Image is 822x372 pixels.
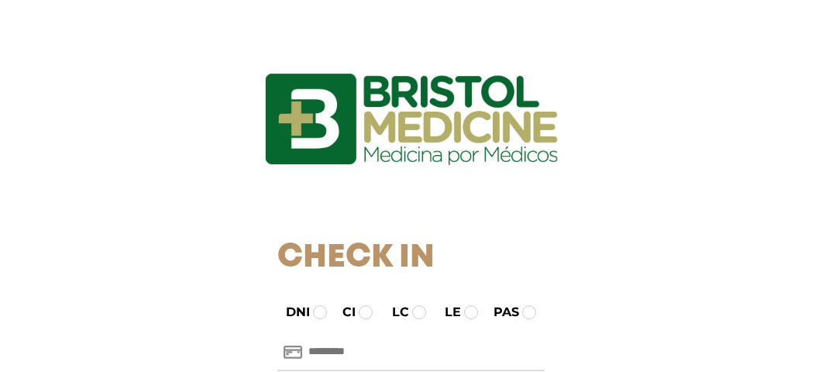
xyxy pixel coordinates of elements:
label: CI [328,303,356,322]
img: logo_ingresarbristol.jpg [202,19,621,220]
label: PAS [480,303,519,322]
label: DNI [272,303,310,322]
label: LC [378,303,409,322]
label: LE [431,303,461,322]
h1: Check In [277,239,545,277]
